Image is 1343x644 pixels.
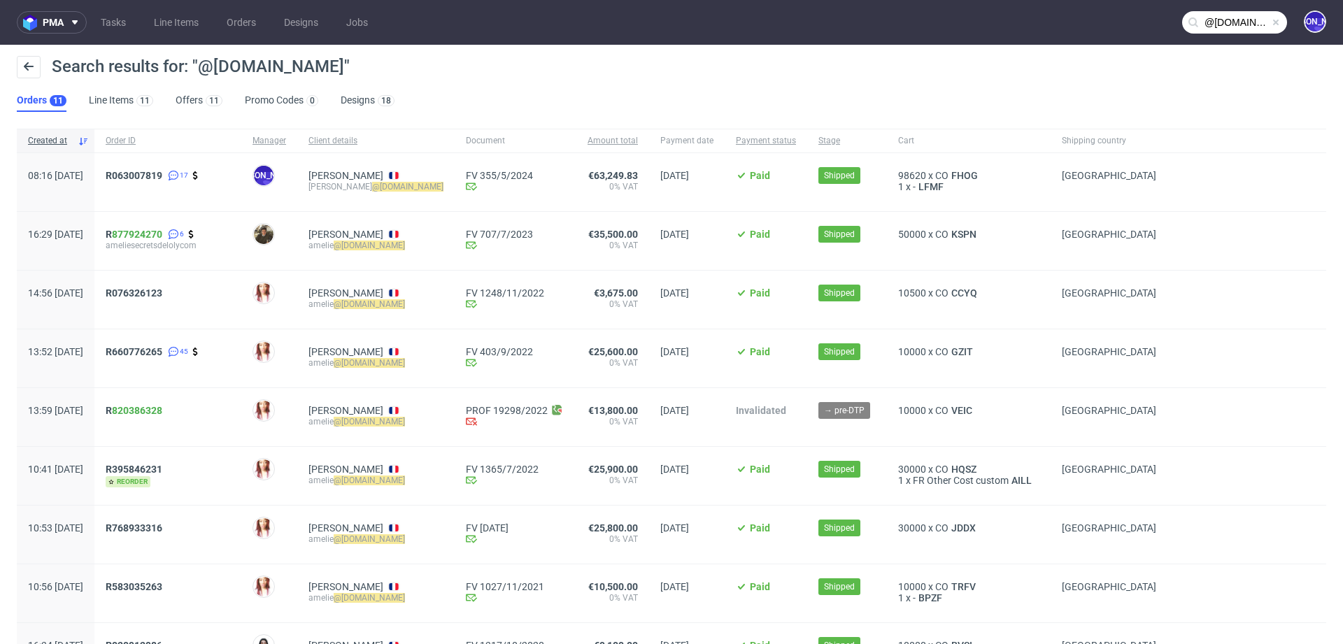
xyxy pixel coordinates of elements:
[165,170,188,181] a: 17
[916,592,945,603] a: BPZF
[106,229,162,240] span: R
[106,476,150,487] span: reorder
[948,522,979,534] a: JDDX
[588,229,638,240] span: €35,500.00
[53,96,63,106] div: 11
[308,299,443,310] div: amelie
[308,240,443,251] div: amelie
[254,166,273,185] figcaption: [PERSON_NAME]
[28,170,83,181] span: 08:16 [DATE]
[466,170,565,181] a: FV 355/5/2024
[824,522,855,534] span: Shipped
[818,135,876,147] span: Stage
[106,287,165,299] a: R076326123
[1009,475,1035,486] a: AILL
[28,405,83,416] span: 13:59 [DATE]
[308,475,443,486] div: amelie
[935,170,948,181] span: CO
[334,475,405,485] mark: @[DOMAIN_NAME]
[588,522,638,534] span: €25,800.00
[106,522,162,534] span: R768933316
[381,96,391,106] div: 18
[254,342,273,362] img: Alice Kany
[660,135,713,147] span: Payment date
[466,405,548,416] a: PROF 19298/2022
[948,229,979,240] a: KSPN
[106,464,162,475] span: R395846231
[824,345,855,358] span: Shipped
[898,229,926,240] span: 50000
[218,11,264,34] a: Orders
[466,581,565,592] a: FV 1027/11/2021
[254,459,273,479] img: Alice Kany
[466,346,565,357] a: FV 403/9/2022
[588,592,638,603] span: 0% VAT
[898,229,1039,240] div: x
[106,464,165,475] a: R395846231
[898,287,926,299] span: 10500
[588,581,638,592] span: €10,500.00
[112,229,162,240] a: 877924270
[276,11,327,34] a: Designs
[254,283,273,303] img: Alice Kany
[935,287,948,299] span: CO
[334,241,405,250] mark: @[DOMAIN_NAME]
[588,534,638,545] span: 0% VAT
[660,170,689,181] span: [DATE]
[660,522,689,534] span: [DATE]
[588,357,638,368] span: 0% VAT
[898,475,1039,486] div: x
[176,90,222,112] a: Offers11
[948,405,975,416] a: VEIC
[898,405,1039,416] div: x
[466,287,565,299] a: FV 1248/11/2022
[898,346,1039,357] div: x
[736,135,796,147] span: Payment status
[588,475,638,486] span: 0% VAT
[1062,287,1156,299] span: [GEOGRAPHIC_DATA]
[254,224,273,244] img: Nicolas Teissedre
[898,522,1039,534] div: x
[334,534,405,544] mark: @[DOMAIN_NAME]
[660,464,689,475] span: [DATE]
[254,518,273,538] img: Alice Kany
[1062,405,1156,416] span: [GEOGRAPHIC_DATA]
[341,90,395,112] a: Designs18
[898,346,926,357] span: 10000
[28,464,83,475] span: 10:41 [DATE]
[43,17,64,27] span: pma
[17,90,66,112] a: Orders11
[310,96,315,106] div: 0
[1062,135,1156,147] span: Shipping country
[588,416,638,427] span: 0% VAT
[588,346,638,357] span: €25,600.00
[180,229,184,240] span: 6
[308,170,383,181] a: [PERSON_NAME]
[28,135,72,147] span: Created at
[1062,464,1156,475] span: [GEOGRAPHIC_DATA]
[824,228,855,241] span: Shipped
[935,522,948,534] span: CO
[736,405,786,416] span: Invalidated
[824,404,865,417] span: → pre-DTP
[308,534,443,545] div: amelie
[209,96,219,106] div: 11
[660,346,689,357] span: [DATE]
[750,346,770,357] span: Paid
[898,581,1039,592] div: x
[308,229,383,240] a: [PERSON_NAME]
[948,464,979,475] span: HQSZ
[935,229,948,240] span: CO
[334,299,405,309] mark: @[DOMAIN_NAME]
[180,170,188,181] span: 17
[594,287,638,299] span: €3,675.00
[948,287,980,299] span: CCYQ
[180,346,188,357] span: 45
[898,170,1039,181] div: x
[750,229,770,240] span: Paid
[935,405,948,416] span: CO
[935,464,948,475] span: CO
[106,135,230,147] span: Order ID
